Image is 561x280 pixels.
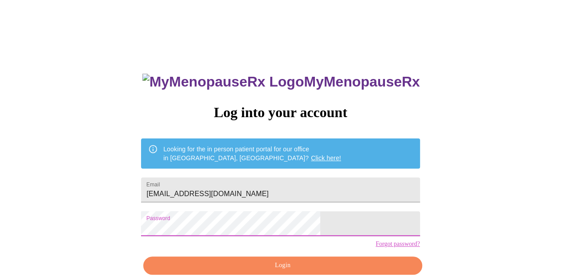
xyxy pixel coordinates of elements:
button: Login [143,256,422,275]
h3: MyMenopauseRx [142,74,420,90]
div: Looking for the in person patient portal for our office in [GEOGRAPHIC_DATA], [GEOGRAPHIC_DATA]? [163,141,341,166]
a: Click here! [311,154,341,162]
a: Forgot password? [376,241,420,248]
img: MyMenopauseRx Logo [142,74,304,90]
h3: Log into your account [141,104,420,121]
span: Login [153,260,412,271]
